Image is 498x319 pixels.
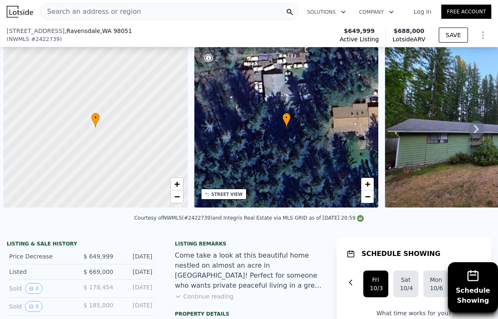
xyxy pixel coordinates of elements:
[365,191,370,202] span: −
[120,283,152,294] div: [DATE]
[171,178,183,190] a: Zoom in
[9,35,29,43] span: NWMLS
[340,35,379,43] span: Active Listing
[9,283,74,294] div: Sold
[175,311,323,317] div: Property details
[357,215,364,222] img: NWMLS Logo
[282,114,291,122] span: •
[100,28,132,34] span: , WA 98051
[475,27,491,43] button: Show Options
[9,268,74,276] div: Listed
[448,262,498,312] button: ScheduleShowing
[404,8,441,16] a: Log In
[441,5,491,19] a: Free Account
[175,292,234,301] button: Continue reading
[120,252,152,261] div: [DATE]
[352,5,400,20] button: Company
[365,179,370,189] span: +
[394,28,425,34] span: $688,000
[362,249,440,259] h1: SCHEDULE SHOWING
[175,251,323,291] div: Come take a look at this beautiful home nestled on almost an acre in [GEOGRAPHIC_DATA]! Perfect f...
[174,191,179,202] span: −
[25,301,43,312] button: View historical data
[83,268,113,275] span: $ 669,000
[9,301,74,312] div: Sold
[7,35,62,43] div: ( )
[171,190,183,203] a: Zoom out
[174,179,179,189] span: +
[120,268,152,276] div: [DATE]
[370,276,382,284] div: Fri
[423,271,448,297] button: Mon10/6
[361,178,374,190] a: Zoom in
[363,271,388,297] button: Fri10/3
[83,302,113,309] span: $ 185,000
[7,241,155,249] div: LISTING & SALE HISTORY
[7,27,65,35] span: [STREET_ADDRESS]
[344,27,375,35] span: $649,999
[393,271,418,297] button: Sat10/4
[300,5,352,20] button: Solutions
[40,7,141,17] span: Search an address or region
[83,253,113,260] span: $ 649,999
[211,191,243,197] div: STREET VIEW
[400,276,412,284] div: Sat
[361,190,374,203] a: Zoom out
[347,309,481,317] p: What time works for you?
[392,35,425,43] span: Lotside ARV
[25,283,43,294] button: View historical data
[9,252,74,261] div: Price Decrease
[134,215,364,221] div: Courtesy of NWMLS (#2422739) and Integris Real Estate via MLS GRID as of [DATE] 20:59
[91,114,100,122] span: •
[65,27,132,35] span: , Ravensdale
[282,113,291,127] div: •
[91,113,100,127] div: •
[430,276,442,284] div: Mon
[439,28,468,43] button: SAVE
[120,301,152,312] div: [DATE]
[31,35,60,43] span: # 2422739
[7,6,33,18] img: Lotside
[400,284,412,292] div: 10/4
[370,284,382,292] div: 10/3
[430,284,442,292] div: 10/6
[175,241,323,247] div: Listing remarks
[83,284,113,291] span: $ 178,454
